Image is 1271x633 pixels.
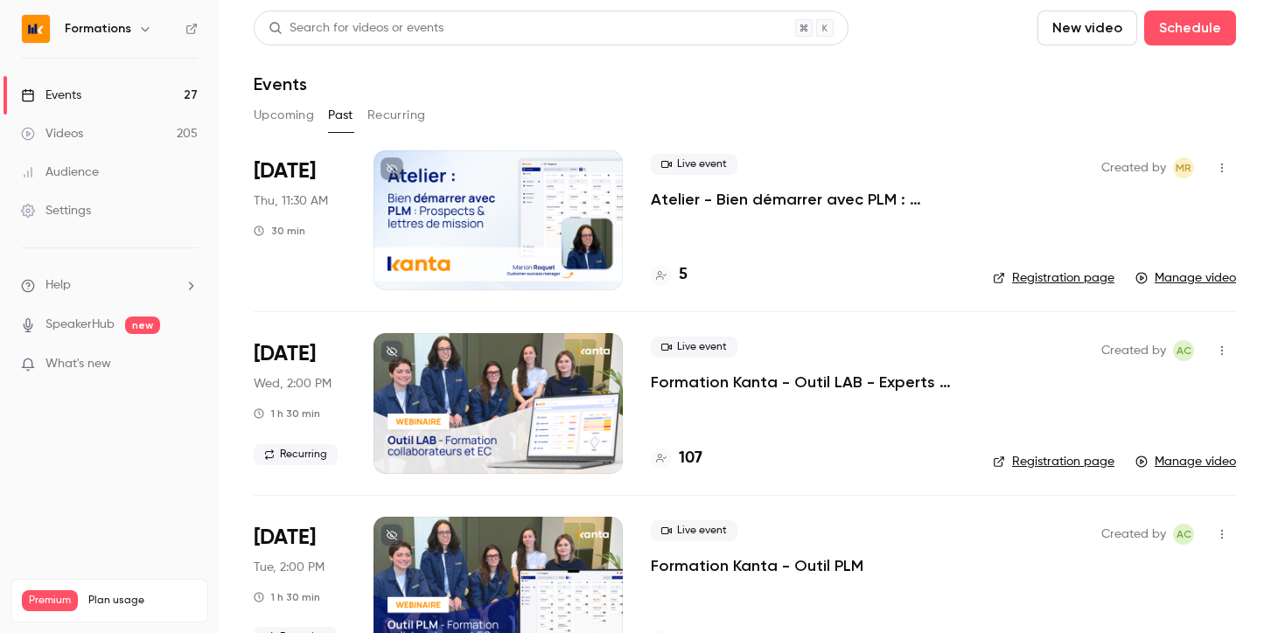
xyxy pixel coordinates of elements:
[65,20,131,38] h6: Formations
[651,555,863,576] a: Formation Kanta - Outil PLM
[254,407,320,421] div: 1 h 30 min
[21,276,198,295] li: help-dropdown-opener
[88,594,197,608] span: Plan usage
[651,154,737,175] span: Live event
[254,340,316,368] span: [DATE]
[45,355,111,373] span: What's new
[45,316,115,334] a: SpeakerHub
[1144,10,1236,45] button: Schedule
[1135,453,1236,470] a: Manage video
[651,372,965,393] a: Formation Kanta - Outil LAB - Experts Comptables & Collaborateurs
[254,150,346,290] div: Sep 11 Thu, 11:30 AM (Europe/Paris)
[651,263,688,287] a: 5
[21,125,83,143] div: Videos
[328,101,353,129] button: Past
[254,333,346,473] div: Sep 10 Wed, 2:00 PM (Europe/Paris)
[1173,157,1194,178] span: Marion Roquet
[367,101,426,129] button: Recurring
[21,202,91,219] div: Settings
[1135,269,1236,287] a: Manage video
[1173,340,1194,361] span: Anaïs Cachelou
[993,269,1114,287] a: Registration page
[1037,10,1137,45] button: New video
[254,590,320,604] div: 1 h 30 min
[254,444,338,465] span: Recurring
[125,316,160,334] span: new
[254,73,307,94] h1: Events
[679,447,702,470] h4: 107
[1177,340,1191,361] span: AC
[1176,157,1191,178] span: MR
[254,192,328,210] span: Thu, 11:30 AM
[651,520,737,541] span: Live event
[254,524,316,552] span: [DATE]
[1101,157,1166,178] span: Created by
[254,157,316,185] span: [DATE]
[651,337,737,358] span: Live event
[651,189,965,210] a: Atelier - Bien démarrer avec PLM : Prospects & lettres de mission
[1177,524,1191,545] span: AC
[254,224,305,238] div: 30 min
[993,453,1114,470] a: Registration page
[1173,524,1194,545] span: Anaïs Cachelou
[254,101,314,129] button: Upcoming
[21,87,81,104] div: Events
[651,447,702,470] a: 107
[679,263,688,287] h4: 5
[254,375,332,393] span: Wed, 2:00 PM
[254,559,325,576] span: Tue, 2:00 PM
[1101,340,1166,361] span: Created by
[22,15,50,43] img: Formations
[22,590,78,611] span: Premium
[269,19,443,38] div: Search for videos or events
[1101,524,1166,545] span: Created by
[21,163,99,181] div: Audience
[45,276,71,295] span: Help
